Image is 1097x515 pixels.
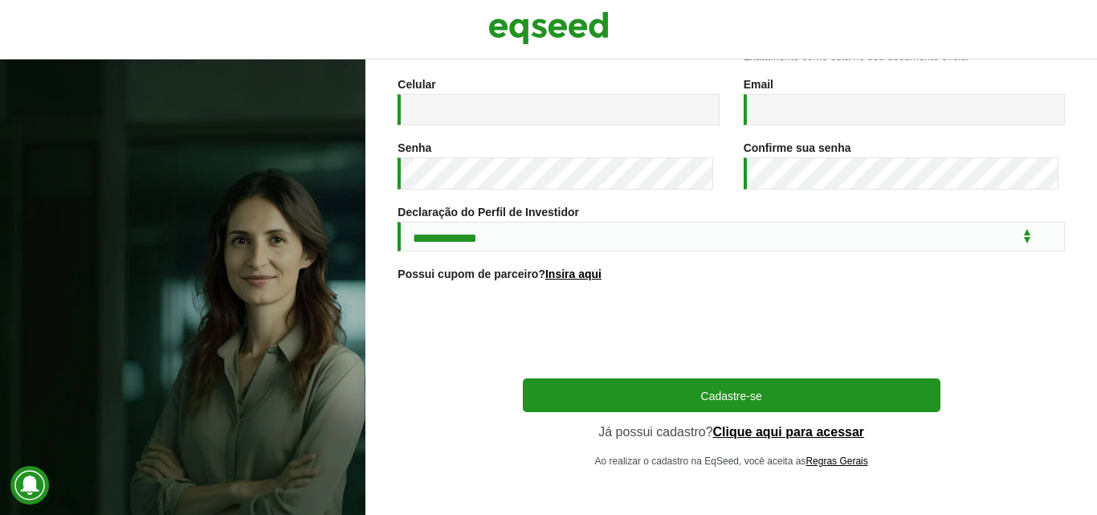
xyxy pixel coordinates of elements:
label: Celular [398,79,435,90]
label: Senha [398,142,431,153]
p: Ao realizar o cadastro na EqSeed, você aceita as [523,456,940,467]
img: EqSeed Logo [488,8,609,48]
p: Já possui cadastro? [523,424,940,439]
label: Possui cupom de parceiro? [398,268,602,280]
iframe: reCAPTCHA [610,300,854,362]
button: Cadastre-se [523,378,940,412]
div: Exatamente como está no seu documento oficial [744,51,1065,62]
a: Clique aqui para acessar [713,426,865,439]
label: Email [744,79,773,90]
a: Insira aqui [545,268,602,280]
label: Confirme sua senha [744,142,851,153]
a: Regras Gerais [805,456,867,466]
label: Declaração do Perfil de Investidor [398,206,579,218]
